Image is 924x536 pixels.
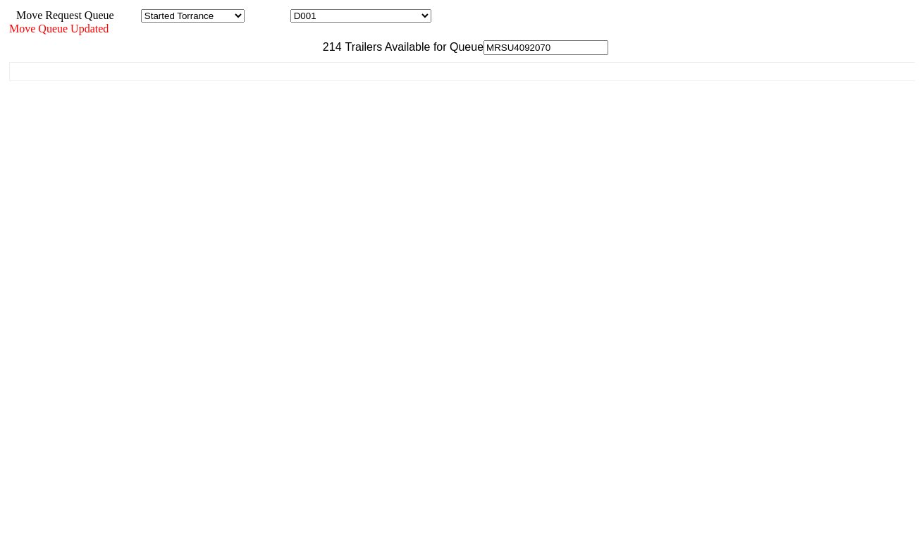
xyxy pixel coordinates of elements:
span: Move Request Queue [9,9,114,21]
span: Location [247,9,288,21]
span: 214 [316,41,342,53]
span: Area [116,9,138,21]
input: Filter Available Trailers [483,40,608,55]
span: Trailers Available for Queue [342,41,484,53]
span: Move Queue Updated [9,23,109,35]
